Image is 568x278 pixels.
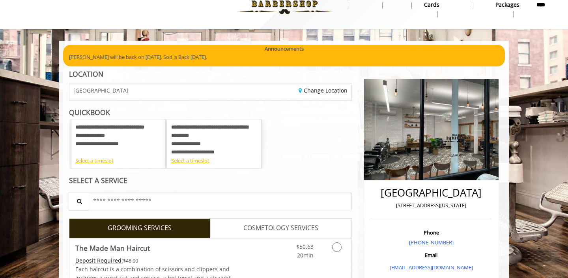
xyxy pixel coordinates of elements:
[75,242,150,253] b: The Made Man Haircut
[299,87,348,94] a: Change Location
[373,187,490,199] h2: [GEOGRAPHIC_DATA]
[69,177,352,184] div: SELECT A SERVICE
[69,69,103,79] b: LOCATION
[69,193,89,210] button: Service Search
[373,201,490,210] p: [STREET_ADDRESS][US_STATE]
[409,239,454,246] a: [PHONE_NUMBER]
[373,252,490,258] h3: Email
[296,243,314,250] span: $50.63
[69,53,499,61] p: [PERSON_NAME] will be back on [DATE]. Sod is Back [DATE].
[73,87,129,93] span: [GEOGRAPHIC_DATA]
[69,108,110,117] b: QUICKBOOK
[243,223,318,233] span: COSMETOLOGY SERVICES
[75,157,161,165] div: Select a timeslot
[265,45,304,53] b: Announcements
[373,230,490,235] h3: Phone
[390,264,473,271] a: [EMAIL_ADDRESS][DOMAIN_NAME]
[297,252,314,259] span: 20min
[75,256,234,265] div: $48.00
[108,223,172,233] span: GROOMING SERVICES
[171,157,257,165] div: Select a timeslot
[75,257,123,264] span: This service needs some Advance to be paid before we block your appointment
